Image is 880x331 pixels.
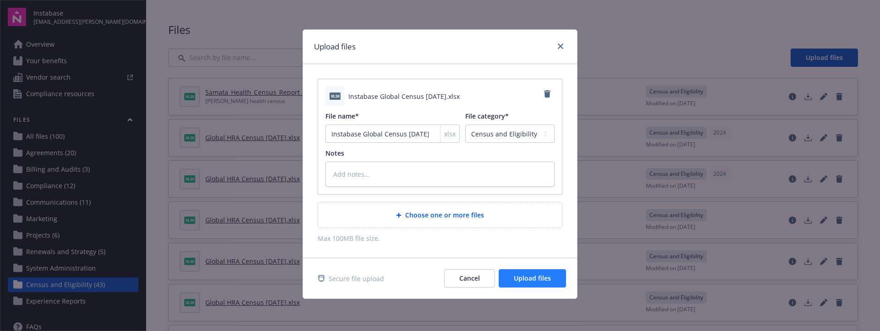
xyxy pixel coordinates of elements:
[405,210,484,220] span: Choose one or more files
[314,41,356,53] h1: Upload files
[459,274,480,282] span: Cancel
[329,274,384,283] span: Secure file upload
[318,202,562,228] div: Choose one or more files
[499,269,566,288] button: Upload files
[318,233,562,243] span: Max 100MB file size.
[330,92,341,99] span: xlsx
[444,269,495,288] button: Cancel
[514,274,551,282] span: Upload files
[444,129,456,139] span: xlsx
[465,112,509,120] span: File category*
[325,112,359,120] span: File name*
[555,41,566,52] a: close
[325,125,460,143] input: Add file name...
[348,92,460,101] span: Instabase Global Census [DATE].xlsx
[540,87,555,101] a: Remove
[325,149,344,157] span: Notes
